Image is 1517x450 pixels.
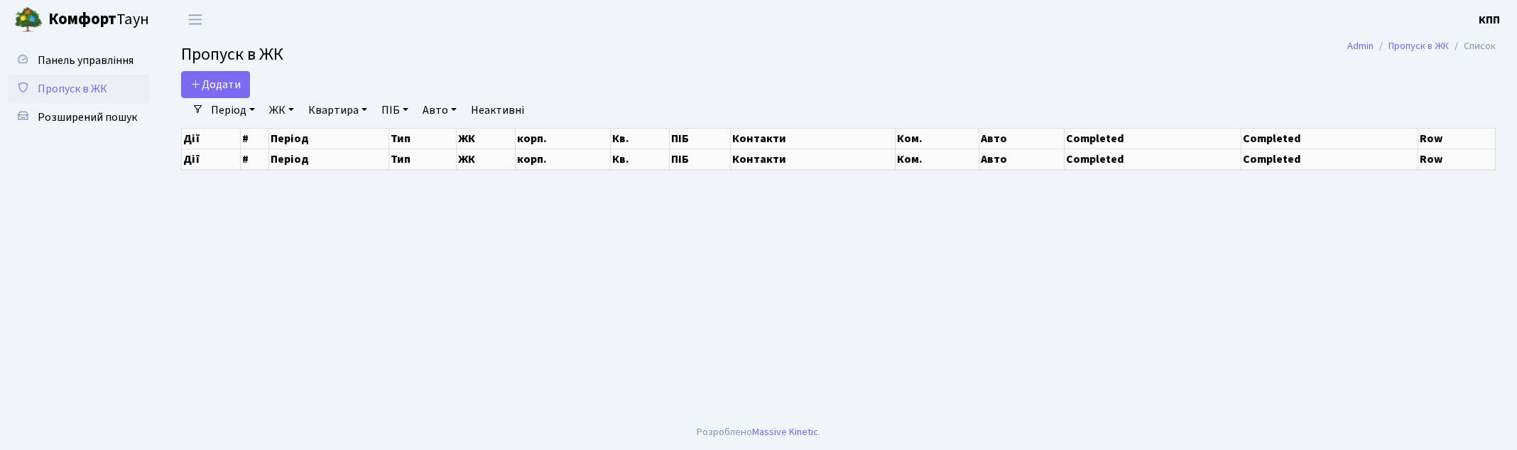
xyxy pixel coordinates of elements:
th: Кв. [611,149,670,169]
span: Додати [190,77,241,92]
th: Completed [1064,128,1241,149]
a: ЖК [263,98,300,122]
th: Контакти [731,149,896,169]
th: Контакти [731,128,896,149]
a: КПП [1479,11,1500,28]
a: Пропуск в ЖК [1388,38,1449,53]
th: # [241,128,269,149]
th: Дії [182,128,241,149]
span: Розширений пошук [38,109,137,125]
a: Пропуск в ЖК [7,75,149,103]
th: Ком. [896,128,979,149]
span: Панель управління [38,53,134,68]
span: Пропуск в ЖК [38,81,107,97]
th: Період [269,149,389,169]
th: Тип [389,149,457,169]
th: Кв. [611,128,670,149]
a: ПІБ [376,98,414,122]
a: Massive Kinetic [752,424,818,439]
th: Ком. [896,149,979,169]
span: Пропуск в ЖК [181,42,283,67]
th: ПІБ [670,149,731,169]
th: Авто [979,149,1064,169]
th: ЖК [456,128,515,149]
a: Панель управління [7,46,149,75]
img: logo.png [14,6,43,34]
th: корп. [515,149,611,169]
a: Неактивні [465,98,530,122]
b: Комфорт [48,8,116,31]
th: Completed [1241,128,1418,149]
li: Список [1449,38,1496,54]
th: Тип [389,128,457,149]
th: Період [269,128,389,149]
th: Row [1418,149,1496,169]
th: Completed [1064,149,1241,169]
a: Розширений пошук [7,103,149,132]
a: Admin [1347,38,1374,53]
th: ЖК [456,149,515,169]
th: Авто [979,128,1064,149]
th: # [241,149,269,169]
a: Період [205,98,261,122]
a: Додати [181,71,250,98]
b: КПП [1479,12,1500,28]
th: Дії [182,149,241,169]
nav: breadcrumb [1326,31,1517,61]
th: Completed [1241,149,1418,169]
button: Переключити навігацію [178,8,213,31]
a: Авто [417,98,462,122]
th: корп. [515,128,611,149]
div: Розроблено . [697,424,820,440]
span: Таун [48,8,149,32]
th: Row [1418,128,1496,149]
a: Квартира [303,98,373,122]
th: ПІБ [670,128,731,149]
